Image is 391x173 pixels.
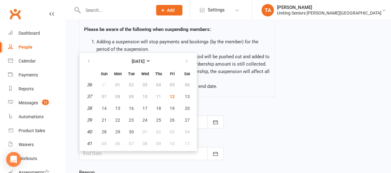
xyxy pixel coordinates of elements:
[152,115,165,126] button: 25
[19,72,38,77] div: Payments
[102,106,107,111] span: 14
[8,96,65,110] a: Messages 12
[102,141,107,146] span: 05
[111,115,124,126] button: 22
[19,156,37,161] div: Workouts
[156,106,161,111] span: 18
[19,45,32,50] div: People
[179,138,195,149] button: 11
[261,4,274,16] div: TA
[8,54,65,68] a: Calendar
[142,106,147,111] span: 17
[129,118,134,123] span: 23
[185,118,190,123] span: 27
[166,126,179,137] button: 03
[111,138,124,149] button: 06
[179,126,195,137] button: 04
[81,6,148,15] input: Search...
[166,103,179,114] button: 19
[115,118,120,123] span: 22
[19,86,34,91] div: Reports
[7,6,23,22] a: Clubworx
[142,141,147,146] span: 08
[185,129,190,134] span: 04
[138,115,151,126] button: 24
[8,124,65,138] a: Product Sales
[166,91,179,102] button: 12
[125,103,138,114] button: 16
[138,138,151,149] button: 08
[111,126,124,137] button: 29
[6,152,21,167] div: Open Intercom Messenger
[170,94,175,99] span: 12
[185,94,190,99] span: 13
[208,3,225,17] span: Settings
[125,138,138,149] button: 07
[8,110,65,124] a: Automations
[129,141,134,146] span: 07
[129,106,134,111] span: 16
[87,106,92,111] em: 38
[87,141,92,146] em: 41
[277,5,381,10] div: [PERSON_NAME]
[125,115,138,126] button: 23
[98,126,111,137] button: 28
[111,103,124,114] button: 15
[156,5,182,15] button: Add
[114,71,122,76] small: Monday
[87,117,92,123] em: 39
[87,129,92,135] em: 40
[115,129,120,134] span: 29
[8,138,65,152] a: Waivers
[185,106,190,111] span: 20
[87,82,92,88] em: 36
[156,118,161,123] span: 25
[125,126,138,137] button: 30
[167,8,175,13] span: Add
[101,71,108,76] small: Sunday
[179,103,195,114] button: 20
[19,100,38,105] div: Messages
[142,129,147,134] span: 01
[42,100,49,105] span: 12
[87,94,92,99] em: 37
[179,115,195,126] button: 27
[170,106,175,111] span: 19
[170,118,175,123] span: 26
[166,115,179,126] button: 26
[185,141,190,146] span: 11
[155,71,162,76] small: Thursday
[170,141,175,146] span: 10
[166,138,179,149] button: 10
[8,40,65,54] a: People
[170,129,175,134] span: 03
[8,26,65,40] a: Dashboard
[152,138,165,149] button: 09
[84,27,211,32] strong: Please be aware of the following when suspending members:
[102,129,107,134] span: 28
[19,128,45,133] div: Product Sales
[152,103,165,114] button: 18
[19,31,40,36] div: Dashboard
[102,118,107,123] span: 21
[98,138,111,149] button: 05
[19,58,36,63] div: Calendar
[19,114,44,119] div: Automations
[179,91,195,102] button: 13
[138,103,151,114] button: 17
[277,10,381,16] div: Uniting Seniors [PERSON_NAME][GEOGRAPHIC_DATA]
[8,82,65,96] a: Reports
[170,71,175,76] small: Friday
[19,142,34,147] div: Waivers
[96,38,270,53] li: Adding a suspension will stop payments and bookings (by the member) for the period of the suspens...
[141,71,149,76] small: Wednesday
[156,129,161,134] span: 02
[152,126,165,137] button: 02
[129,129,134,134] span: 30
[8,68,65,82] a: Payments
[142,118,147,123] span: 24
[128,71,135,76] small: Tuesday
[138,126,151,137] button: 01
[132,59,145,64] strong: [DATE]
[115,141,120,146] span: 06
